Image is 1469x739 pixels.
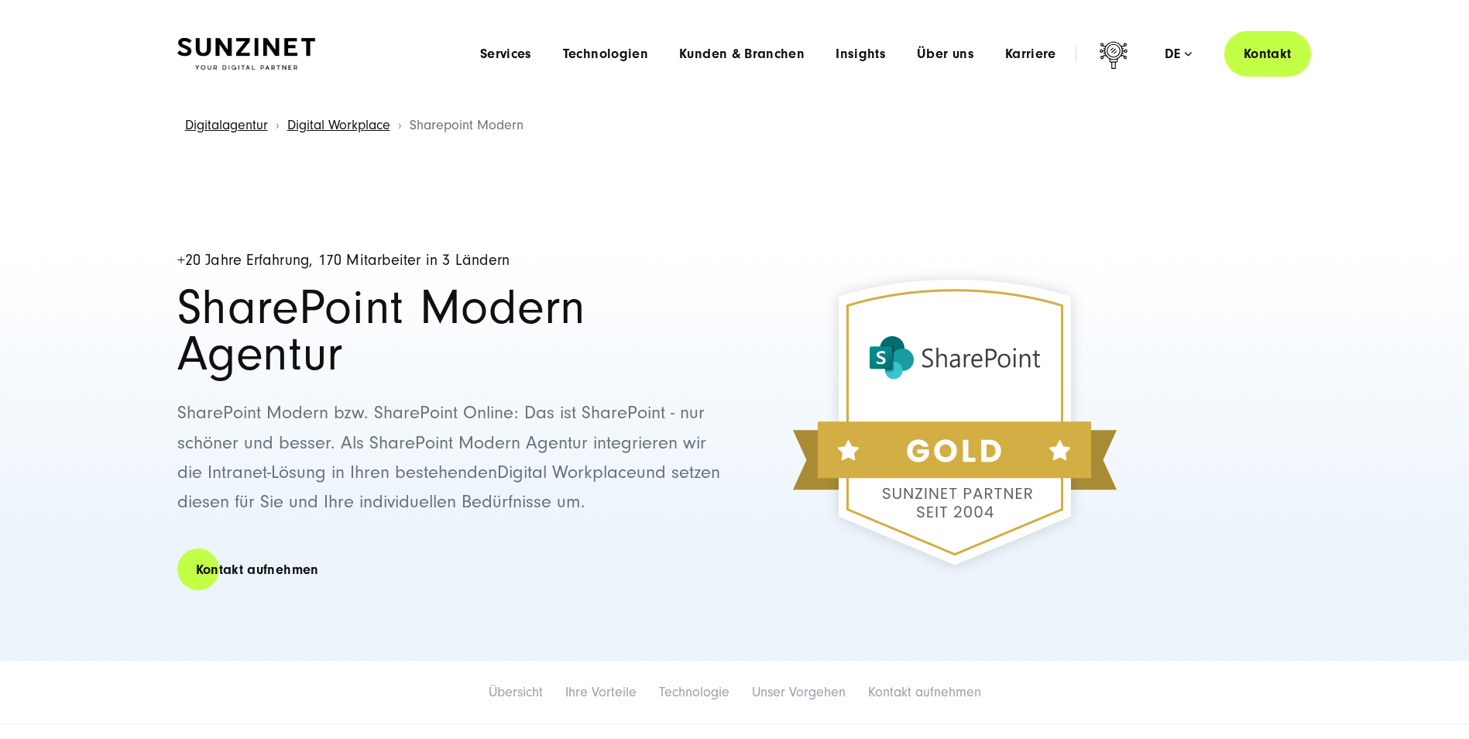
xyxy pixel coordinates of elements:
a: Kontakt [1224,31,1311,77]
img: SUNZINET als Sharepoint Agentur ist Sharepoint Gold Partner [746,213,1164,631]
a: Digital Workplace [287,117,390,133]
span: Sharepoint Modern [410,117,523,133]
a: Ihre Vorteile [565,684,637,700]
a: Technologie [659,684,729,700]
p: Digital Workplace [177,398,724,517]
h1: SharePoint Modern Agentur [177,284,724,379]
a: Kunden & Branchen [679,46,805,62]
a: Digitalagentur [185,117,268,133]
a: Kontakt aufnehmen [177,548,338,592]
div: de [1165,46,1192,62]
a: Unser Vorgehen [752,684,846,700]
span: SharePoint Modern bzw. SharePoint Online: Das ist SharePoint - nur schöner und besser. Als ShareP... [177,402,706,483]
a: Kontakt aufnehmen [868,684,981,700]
h5: +20 Jahre Erfahrung, 170 Mitarbeiter in 3 Ländern [177,253,724,269]
a: Karriere [1005,46,1056,62]
img: SUNZINET Full Service Digital Agentur [177,38,315,70]
a: Services [480,46,532,62]
a: Technologien [563,46,648,62]
a: Insights [836,46,886,62]
a: Übersicht [489,684,543,700]
a: Über uns [917,46,974,62]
